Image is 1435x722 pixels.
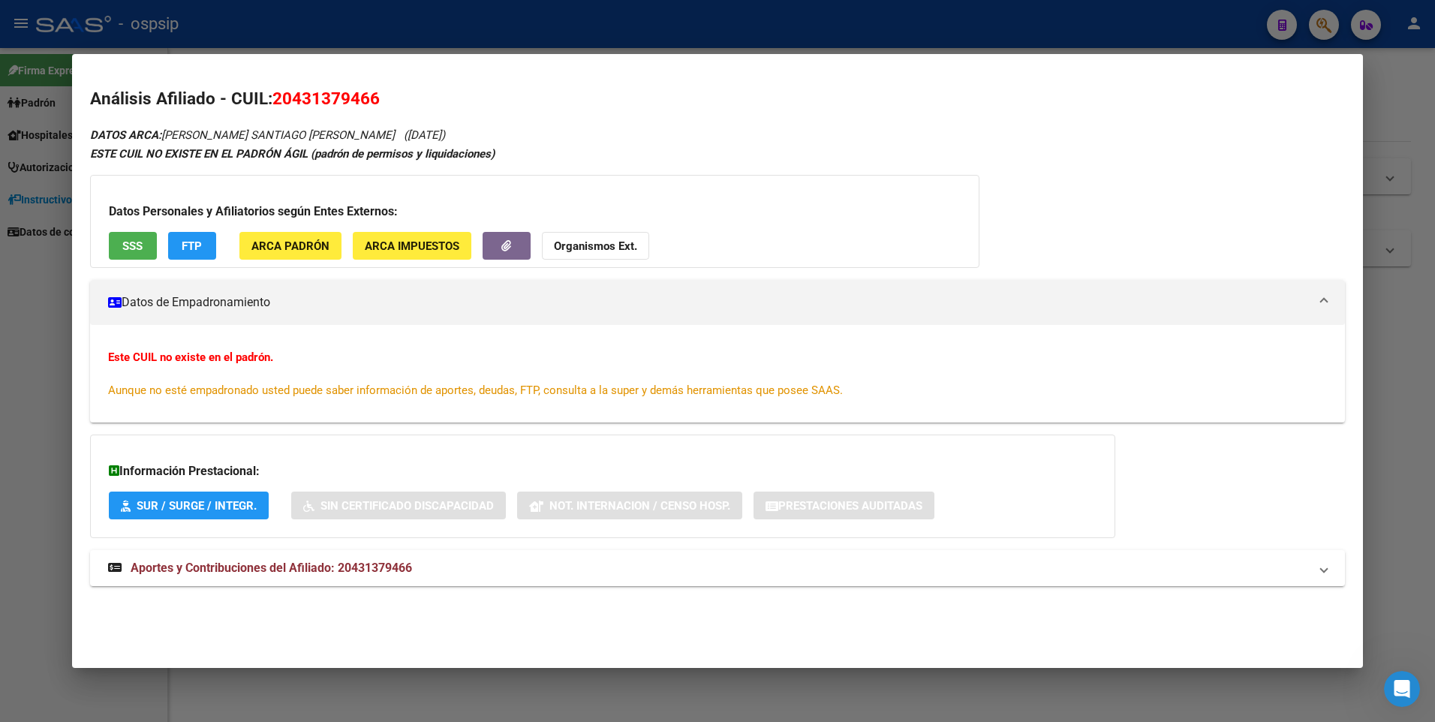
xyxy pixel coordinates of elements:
[291,492,506,519] button: Sin Certificado Discapacidad
[90,550,1346,586] mat-expansion-panel-header: Aportes y Contribuciones del Afiliado: 20431379466
[542,232,649,260] button: Organismos Ext.
[365,239,459,253] span: ARCA Impuestos
[109,203,961,221] h3: Datos Personales y Afiliatorios según Entes Externos:
[90,128,161,142] strong: DATOS ARCA:
[272,89,380,108] span: 20431379466
[90,86,1346,112] h2: Análisis Afiliado - CUIL:
[168,232,216,260] button: FTP
[109,462,1097,480] h3: Información Prestacional:
[90,280,1346,325] mat-expansion-panel-header: Datos de Empadronamiento
[108,384,843,397] span: Aunque no esté empadronado usted puede saber información de aportes, deudas, FTP, consulta a la s...
[754,492,934,519] button: Prestaciones Auditadas
[251,239,329,253] span: ARCA Padrón
[109,232,157,260] button: SSS
[778,499,922,513] span: Prestaciones Auditadas
[90,147,495,161] strong: ESTE CUIL NO EXISTE EN EL PADRÓN ÁGIL (padrón de permisos y liquidaciones)
[137,499,257,513] span: SUR / SURGE / INTEGR.
[122,239,143,253] span: SSS
[109,492,269,519] button: SUR / SURGE / INTEGR.
[182,239,202,253] span: FTP
[404,128,445,142] span: ([DATE])
[549,499,730,513] span: Not. Internacion / Censo Hosp.
[90,325,1346,423] div: Datos de Empadronamiento
[239,232,341,260] button: ARCA Padrón
[108,350,273,364] strong: Este CUIL no existe en el padrón.
[353,232,471,260] button: ARCA Impuestos
[90,128,395,142] span: [PERSON_NAME] SANTIAGO [PERSON_NAME]
[131,561,412,575] span: Aportes y Contribuciones del Afiliado: 20431379466
[108,293,1310,311] mat-panel-title: Datos de Empadronamiento
[1384,671,1420,707] iframe: Intercom live chat
[320,499,494,513] span: Sin Certificado Discapacidad
[517,492,742,519] button: Not. Internacion / Censo Hosp.
[554,239,637,253] strong: Organismos Ext.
